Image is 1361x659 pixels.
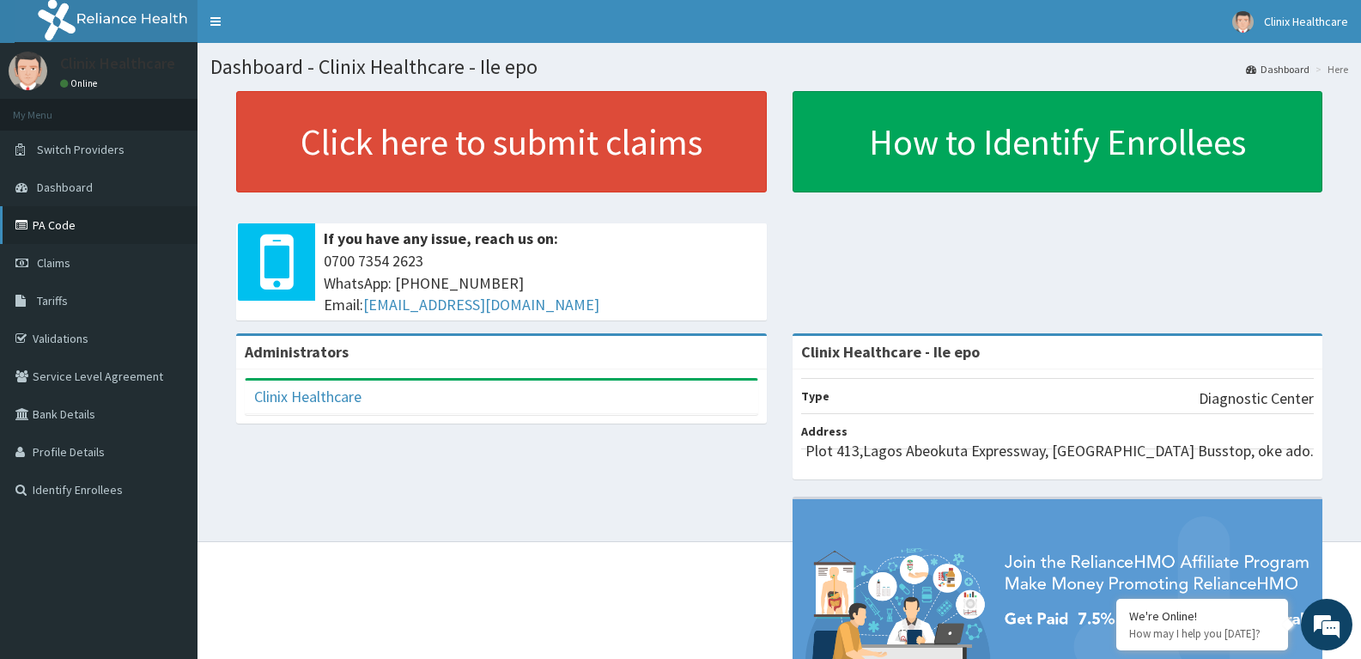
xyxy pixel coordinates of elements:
[37,142,125,157] span: Switch Providers
[1232,11,1254,33] img: User Image
[37,180,93,195] span: Dashboard
[37,255,70,271] span: Claims
[1129,608,1275,624] div: We're Online!
[1199,387,1314,410] p: Diagnostic Center
[324,229,558,248] b: If you have any issue, reach us on:
[805,440,1314,462] p: Plot 413,Lagos Abeokuta Expressway, [GEOGRAPHIC_DATA] Busstop, oke ado.
[60,56,175,71] p: Clinix Healthcare
[801,342,980,362] strong: Clinix Healthcare - Ile epo
[1246,62,1309,76] a: Dashboard
[793,91,1323,192] a: How to Identify Enrollees
[245,342,349,362] b: Administrators
[236,91,767,192] a: Click here to submit claims
[254,387,362,406] a: Clinix Healthcare
[1129,626,1275,641] p: How may I help you today?
[1264,14,1348,29] span: Clinix Healthcare
[363,295,599,314] a: [EMAIL_ADDRESS][DOMAIN_NAME]
[1311,62,1348,76] li: Here
[801,388,829,404] b: Type
[9,52,47,90] img: User Image
[801,424,848,439] b: Address
[60,77,101,89] a: Online
[210,56,1348,78] h1: Dashboard - Clinix Healthcare - Ile epo
[37,293,68,308] span: Tariffs
[324,250,758,316] span: 0700 7354 2623 WhatsApp: [PHONE_NUMBER] Email:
